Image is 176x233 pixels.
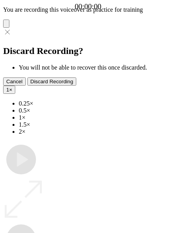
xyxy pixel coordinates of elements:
h2: Discard Recording? [3,46,173,56]
a: 00:00:00 [75,2,101,11]
button: Discard Recording [27,77,77,86]
li: 1.5× [19,121,173,128]
li: You will not be able to recover this once discarded. [19,64,173,71]
li: 0.5× [19,107,173,114]
span: 1 [6,87,9,93]
p: You are recording this voiceover as practice for training [3,6,173,13]
button: 1× [3,86,15,94]
li: 1× [19,114,173,121]
button: Cancel [3,77,26,86]
li: 2× [19,128,173,135]
li: 0.25× [19,100,173,107]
